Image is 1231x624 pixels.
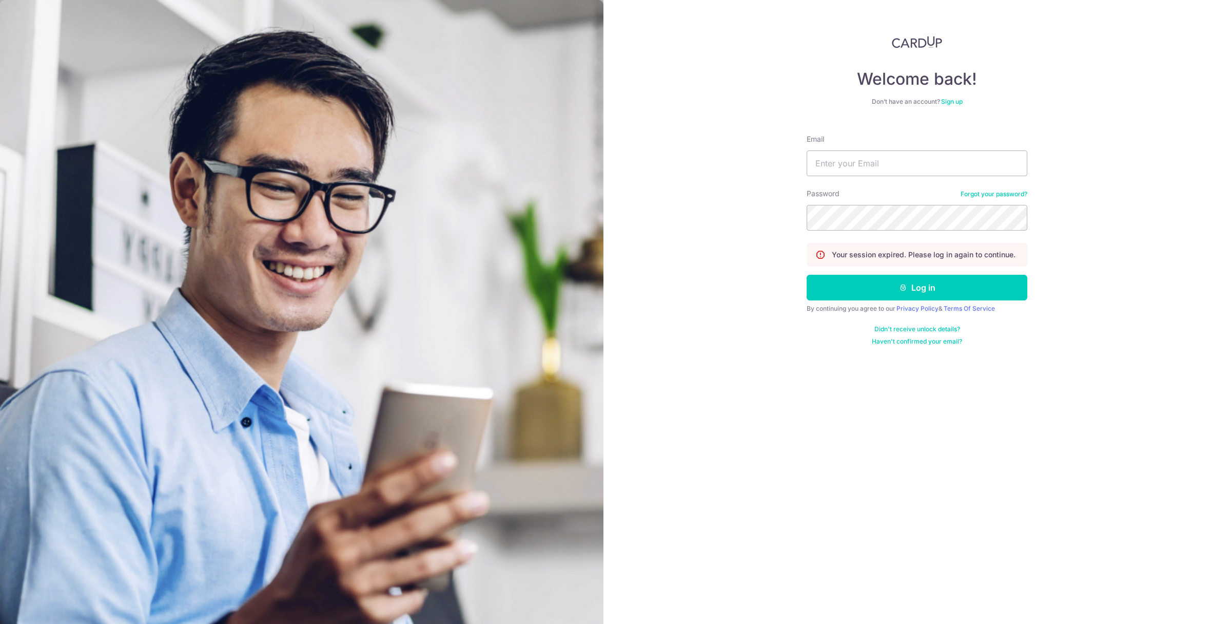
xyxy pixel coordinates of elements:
img: CardUp Logo [892,36,942,48]
input: Enter your Email [807,150,1027,176]
label: Email [807,134,824,144]
a: Didn't receive unlock details? [874,325,960,333]
p: Your session expired. Please log in again to continue. [832,250,1015,260]
a: Forgot your password? [961,190,1027,198]
a: Haven't confirmed your email? [872,337,962,346]
a: Terms Of Service [944,305,995,312]
div: By continuing you agree to our & [807,305,1027,313]
h4: Welcome back! [807,69,1027,89]
label: Password [807,188,839,199]
a: Sign up [941,98,963,105]
a: Privacy Policy [896,305,939,312]
div: Don’t have an account? [807,98,1027,106]
button: Log in [807,275,1027,300]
